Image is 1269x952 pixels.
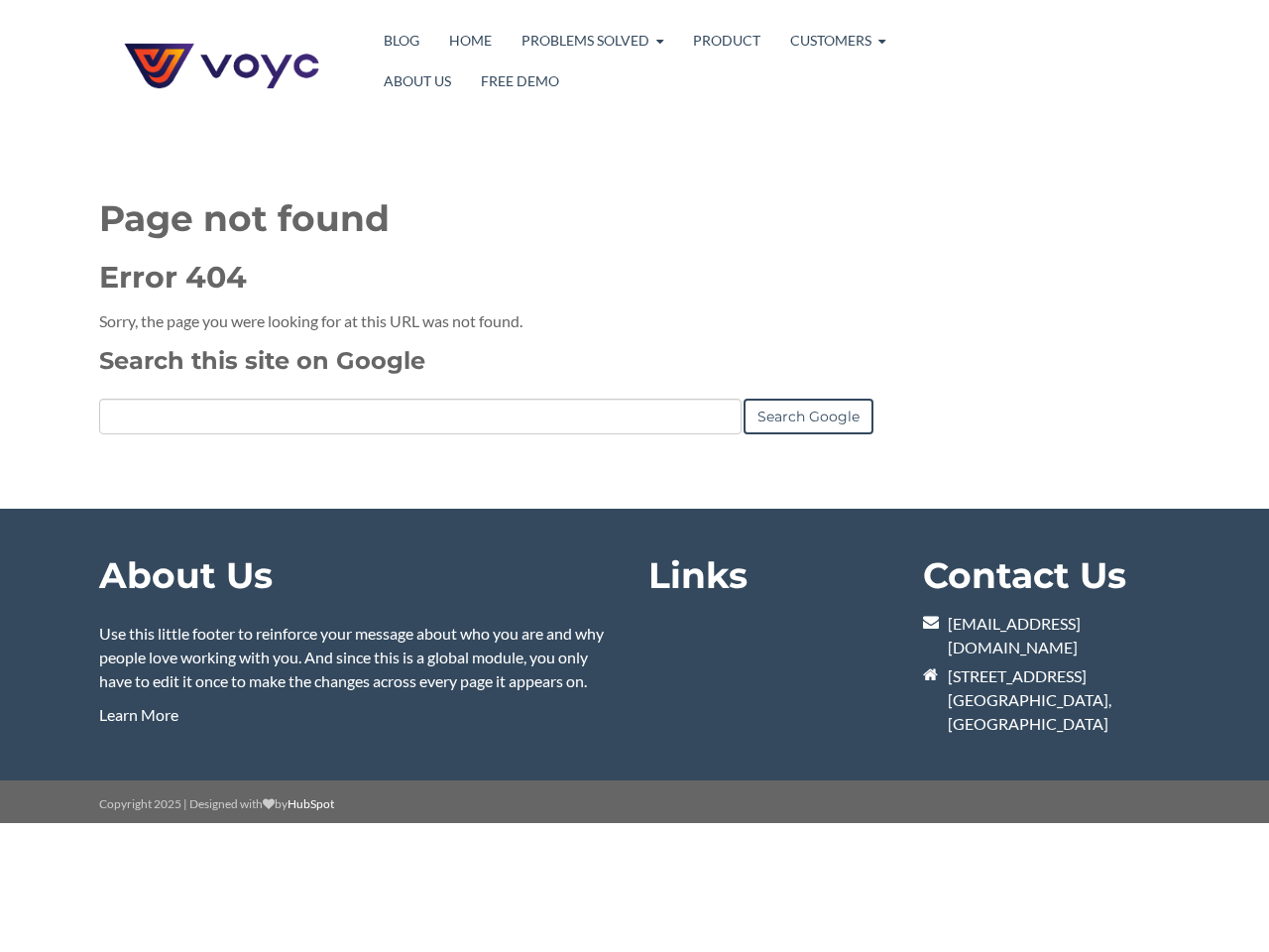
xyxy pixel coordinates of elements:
[512,20,673,60] a: Problems solved
[374,20,429,60] a: Blog
[99,796,334,811] span: Copyright 2025 | Designed with by
[683,20,770,60] a: Product
[99,705,178,724] a: Learn More
[99,624,604,690] span: Use this little footer to reinforce your message about who you are and why people love working wi...
[99,309,1170,333] p: Sorry, the page you were looking for at this URL was not found.
[99,255,1170,299] h2: Error 404
[439,20,502,60] a: Home
[288,796,334,811] a: HubSpot
[923,548,1170,602] h1: Contact Us
[744,399,873,434] a: Search Google
[648,548,895,602] h1: Links
[780,20,895,60] a: Customers
[948,614,1081,656] a: [EMAIL_ADDRESS][DOMAIN_NAME]
[99,548,621,602] h1: About Us
[471,60,569,101] a: Free Demo
[99,343,1170,379] label: Search this site on Google
[99,191,1170,245] h1: Page not found
[374,60,461,101] a: About us
[948,664,1170,736] div: [STREET_ADDRESS] [GEOGRAPHIC_DATA], [GEOGRAPHIC_DATA]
